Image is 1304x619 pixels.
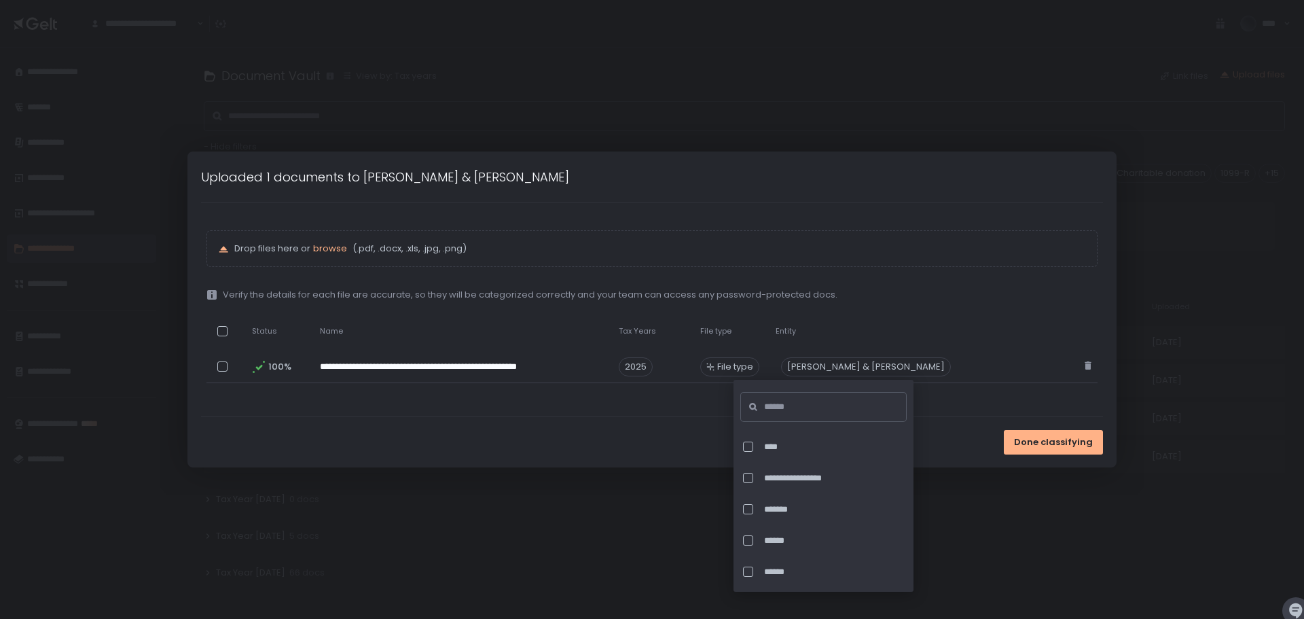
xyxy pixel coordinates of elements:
[223,289,837,301] span: Verify the details for each file are accurate, so they will be categorized correctly and your tea...
[619,357,653,376] span: 2025
[619,326,656,336] span: Tax Years
[700,326,731,336] span: File type
[201,168,569,186] h1: Uploaded 1 documents to [PERSON_NAME] & [PERSON_NAME]
[350,243,467,255] span: (.pdf, .docx, .xls, .jpg, .png)
[781,357,951,376] div: [PERSON_NAME] & [PERSON_NAME]
[313,243,347,255] button: browse
[252,326,277,336] span: Status
[320,326,343,336] span: Name
[313,242,347,255] span: browse
[268,361,290,373] span: 100%
[234,243,1086,255] p: Drop files here or
[717,361,753,373] span: File type
[1004,430,1103,455] button: Done classifying
[776,326,796,336] span: Entity
[1014,436,1093,448] span: Done classifying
